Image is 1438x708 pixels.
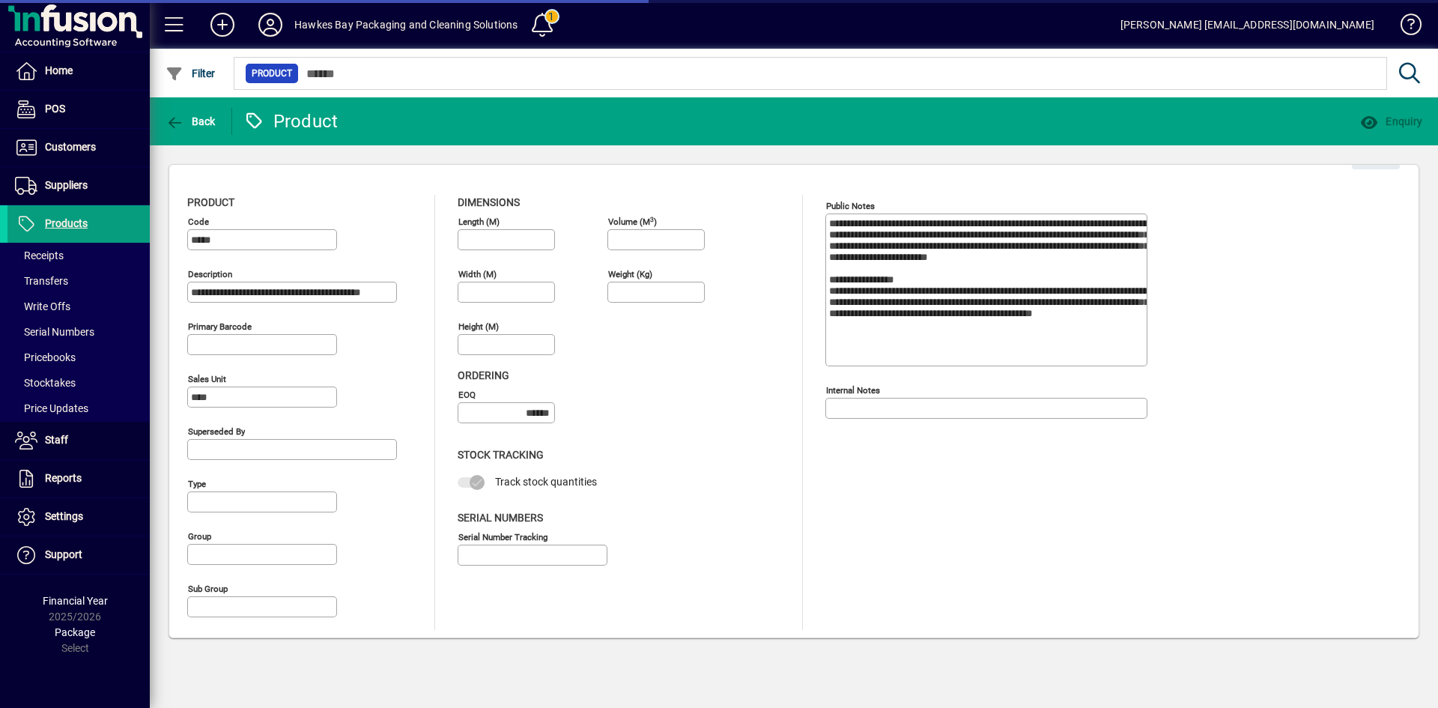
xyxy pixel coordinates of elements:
mat-label: Weight (Kg) [608,269,652,279]
mat-label: Width (m) [458,269,497,279]
mat-label: Superseded by [188,426,245,437]
span: Serial Numbers [458,512,543,524]
span: Package [55,626,95,638]
button: Edit [1352,142,1400,169]
mat-label: EOQ [458,390,476,400]
span: POS [45,103,65,115]
mat-label: Code [188,217,209,227]
a: Support [7,536,150,574]
span: Write Offs [15,300,70,312]
mat-label: Sales unit [188,374,226,384]
a: Knowledge Base [1389,3,1419,52]
button: Filter [162,60,219,87]
mat-label: Type [188,479,206,489]
a: Pricebooks [7,345,150,370]
span: Suppliers [45,179,88,191]
a: Receipts [7,243,150,268]
a: Write Offs [7,294,150,319]
span: Products [45,217,88,229]
button: Add [198,11,246,38]
span: Track stock quantities [495,476,597,488]
a: Transfers [7,268,150,294]
a: Stocktakes [7,370,150,396]
button: Back [162,108,219,135]
span: Stocktakes [15,377,76,389]
a: Reports [7,460,150,497]
mat-label: Public Notes [826,201,875,211]
span: Financial Year [43,595,108,607]
span: Dimensions [458,196,520,208]
a: Suppliers [7,167,150,205]
app-page-header-button: Back [150,108,232,135]
mat-label: Serial Number tracking [458,531,547,542]
span: Support [45,548,82,560]
sup: 3 [650,215,654,223]
a: Serial Numbers [7,319,150,345]
span: Reports [45,472,82,484]
span: Product [187,196,234,208]
span: Stock Tracking [458,449,544,461]
mat-label: Length (m) [458,217,500,227]
mat-label: Height (m) [458,321,499,332]
mat-label: Primary barcode [188,321,252,332]
div: [PERSON_NAME] [EMAIL_ADDRESS][DOMAIN_NAME] [1120,13,1374,37]
mat-label: Description [188,269,232,279]
span: Receipts [15,249,64,261]
mat-label: Internal Notes [826,385,880,396]
mat-label: Sub group [188,584,228,594]
a: Price Updates [7,396,150,421]
button: Profile [246,11,294,38]
div: Product [243,109,339,133]
a: Settings [7,498,150,536]
a: Staff [7,422,150,459]
span: Product [252,66,292,81]
a: POS [7,91,150,128]
div: Hawkes Bay Packaging and Cleaning Solutions [294,13,518,37]
span: Settings [45,510,83,522]
a: Home [7,52,150,90]
a: Customers [7,129,150,166]
span: Transfers [15,275,68,287]
span: Back [166,115,216,127]
span: Pricebooks [15,351,76,363]
mat-label: Volume (m ) [608,217,657,227]
span: Staff [45,434,68,446]
span: Price Updates [15,402,88,414]
span: Serial Numbers [15,326,94,338]
span: Customers [45,141,96,153]
span: Ordering [458,369,509,381]
span: Home [45,64,73,76]
span: Filter [166,67,216,79]
mat-label: Group [188,531,211,542]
